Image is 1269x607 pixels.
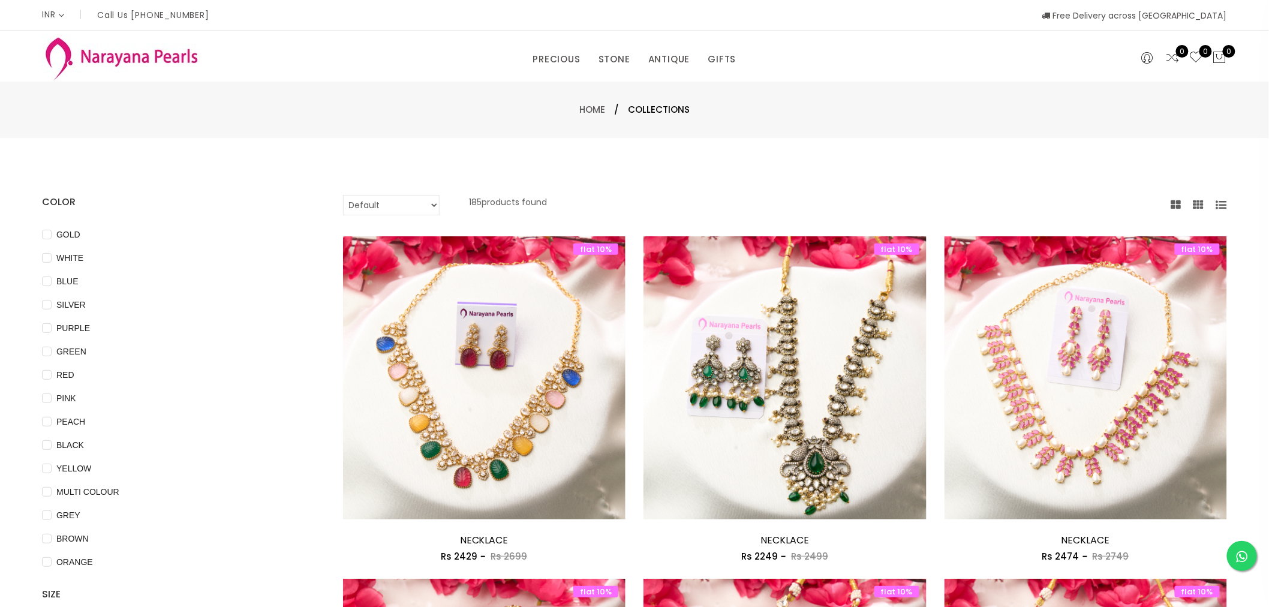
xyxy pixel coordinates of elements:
a: 0 [1166,50,1180,66]
span: RED [52,368,79,381]
a: NECKLACE [460,533,509,547]
span: 0 [1199,45,1212,58]
span: BLUE [52,275,83,288]
a: ANTIQUE [648,50,690,68]
span: PINK [52,392,81,405]
a: GIFTS [708,50,736,68]
span: GOLD [52,228,85,241]
a: 0 [1189,50,1204,66]
a: NECKLACE [760,533,809,547]
span: Rs 2249 [741,550,778,563]
span: ORANGE [52,555,98,569]
span: Rs 2749 [1093,550,1129,563]
span: / [614,103,619,117]
span: MULTI COLOUR [52,485,124,498]
p: Call Us [PHONE_NUMBER] [97,11,209,19]
span: flat 10% [573,244,618,255]
a: NECKLACE [1061,533,1110,547]
span: Rs 2429 [441,550,477,563]
span: flat 10% [874,244,919,255]
button: 0 [1213,50,1227,66]
span: WHITE [52,251,88,265]
span: BROWN [52,532,94,545]
span: BLACK [52,438,89,452]
span: Free Delivery across [GEOGRAPHIC_DATA] [1042,10,1227,22]
a: Home [579,103,605,116]
h4: SIZE [42,587,307,602]
a: PRECIOUS [533,50,580,68]
span: 0 [1176,45,1189,58]
p: 185 products found [470,195,548,215]
span: YELLOW [52,462,96,475]
span: Collections [628,103,690,117]
span: PEACH [52,415,90,428]
h4: COLOR [42,195,307,209]
span: Rs 2699 [491,550,527,563]
span: GREEN [52,345,91,358]
span: flat 10% [573,586,618,597]
span: GREY [52,509,85,522]
a: STONE [599,50,630,68]
span: 0 [1223,45,1235,58]
span: Rs 2474 [1042,550,1079,563]
span: flat 10% [1175,244,1220,255]
span: SILVER [52,298,91,311]
span: flat 10% [1175,586,1220,597]
span: PURPLE [52,321,95,335]
span: flat 10% [874,586,919,597]
span: Rs 2499 [791,550,828,563]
